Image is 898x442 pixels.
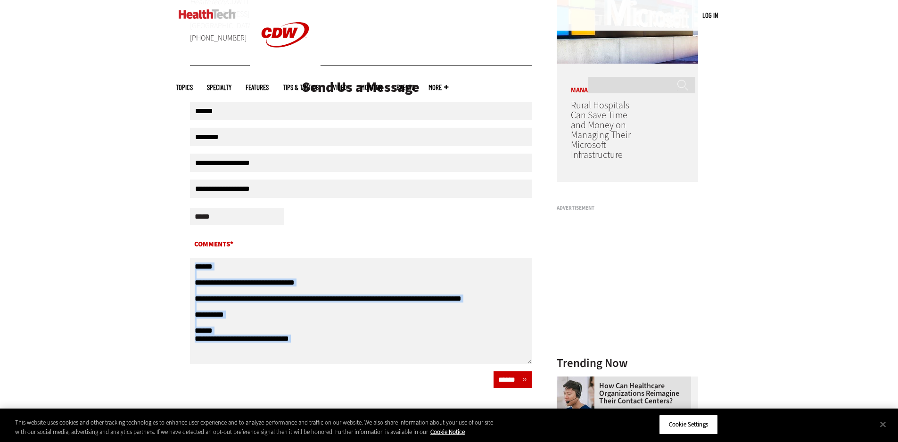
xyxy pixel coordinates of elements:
[176,84,193,91] span: Topics
[557,377,594,414] img: Healthcare contact center
[571,99,631,161] a: Rural Hospitals Can Save Time and Money on Managing Their Microsoft Infrastructure
[557,214,698,332] iframe: advertisement
[250,62,321,72] a: CDW
[702,10,718,20] div: User menu
[702,11,718,19] a: Log in
[557,377,599,384] a: Healthcare contact center
[557,205,698,211] h3: Advertisement
[557,73,656,94] p: Management
[207,84,231,91] span: Specialty
[873,414,893,434] button: Close
[430,428,465,436] a: More information about your privacy
[179,9,236,19] img: Home
[333,84,347,91] a: Video
[557,357,698,369] h3: Trending Now
[428,84,448,91] span: More
[361,84,382,91] a: MonITor
[190,238,532,254] label: Comments*
[246,84,269,91] a: Features
[557,382,692,405] a: How Can Healthcare Organizations Reimagine Their Contact Centers?
[283,84,319,91] a: Tips & Tactics
[15,418,494,436] div: This website uses cookies and other tracking technologies to enhance user experience and to analy...
[396,84,414,91] a: Events
[659,415,718,434] button: Cookie Settings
